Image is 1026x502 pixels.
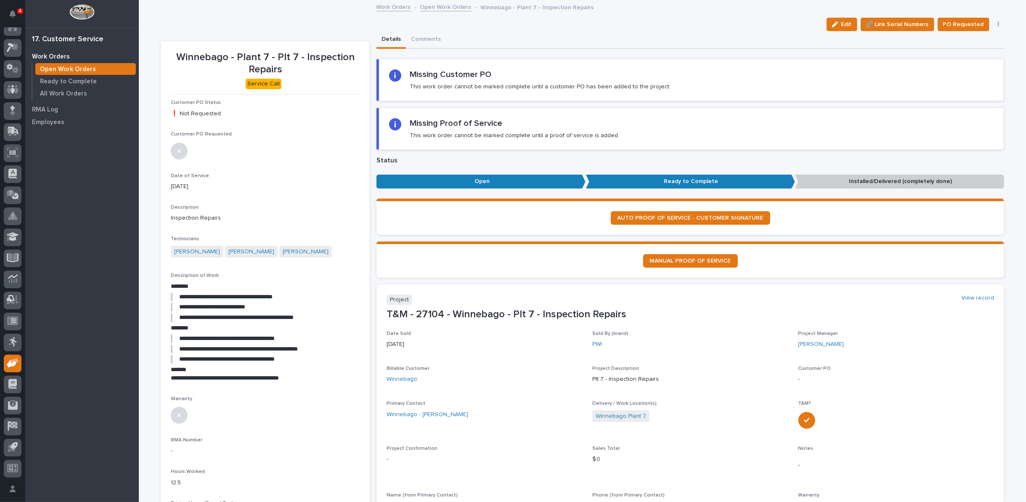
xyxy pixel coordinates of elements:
span: RMA Number [171,438,202,443]
span: Hours Worked [171,469,205,474]
div: Service Call [246,79,281,89]
p: Open Work Orders [40,66,96,73]
p: Open [376,175,586,189]
a: Open Work Orders [420,2,472,11]
img: Workspace Logo [69,4,94,20]
p: [DATE] [171,182,360,191]
button: Edit [827,18,857,31]
span: Name (from Primary Contact) [387,493,458,498]
span: Technicians [171,236,199,242]
p: Employees [32,119,64,126]
a: Open Work Orders [32,63,139,75]
p: 4 [19,8,21,14]
div: 17. Customer Service [32,35,103,44]
a: View record [961,295,994,302]
span: Notes [798,446,814,451]
span: Warranty [171,396,192,401]
a: [PERSON_NAME] [283,247,329,256]
a: Winnebago - [PERSON_NAME] [387,410,468,419]
p: - [798,461,994,470]
p: - [387,455,582,464]
p: [DATE] [387,340,582,349]
a: Work Orders [376,2,411,11]
p: Winnebago - Plant 7 - Inspection Repairs [481,2,594,11]
button: PO Requested [938,18,989,31]
button: 🔗 Link Serial Numbers [861,18,934,31]
a: MANUAL PROOF OF SERVICE [643,254,738,268]
span: AUTO PROOF OF SERVICE - CUSTOMER SIGNATURE [618,215,764,221]
h2: Missing Customer PO [410,69,491,80]
span: Customer PO [798,366,831,371]
span: Date Sold [387,331,411,336]
a: AUTO PROOF OF SERVICE - CUSTOMER SIGNATURE [611,211,770,225]
p: Project [387,295,412,305]
a: Winnebago Plant 7 [596,412,646,421]
p: Installed/Delivered (completely done) [795,175,1004,189]
span: PO Requested [943,19,984,29]
p: Inspection Repairs [171,214,360,223]
p: T&M - 27104 - Winnebago - Plt 7 - Inspection Repairs [387,308,994,321]
a: [PERSON_NAME] [174,247,220,256]
button: Comments [406,31,446,49]
div: Notifications4 [11,10,21,24]
span: Project Confirmation [387,446,437,451]
span: Phone (from Primary Contact) [592,493,665,498]
p: 12.5 [171,478,360,487]
a: RMA Log [25,103,139,116]
p: This work order cannot be marked complete until a customer PO has been added to the project. [410,83,671,90]
p: Ready to Complete [40,78,97,85]
p: This work order cannot be marked complete until a proof of service is added. [410,132,619,139]
a: Work Orders [25,50,139,63]
p: RMA Log [32,106,58,114]
span: Project Description [592,366,639,371]
a: Winnebago [387,375,417,384]
p: Ready to Complete [586,175,795,189]
span: Customer PO Requested [171,132,232,137]
span: Warranty [798,493,820,498]
span: Edit [841,21,852,28]
span: T&M? [798,401,811,406]
p: Status [376,157,1004,165]
button: Details [376,31,406,49]
p: Work Orders [32,53,70,61]
span: Delivery / Work Location(s) [592,401,657,406]
p: - [798,375,994,384]
p: $ 0 [592,455,788,464]
p: - [171,446,360,455]
p: ❗ Not Requested [171,109,360,118]
a: PWI [592,340,602,349]
h2: Missing Proof of Service [410,118,502,128]
span: Description [171,205,199,210]
p: All Work Orders [40,90,87,98]
a: All Work Orders [32,88,139,99]
span: Sales Total [592,446,620,451]
span: Description of Work [171,273,219,278]
span: MANUAL PROOF OF SERVICE [650,258,731,264]
button: Notifications [4,5,21,23]
span: Customer PO Status [171,100,221,105]
span: Date of Service [171,173,209,178]
span: Primary Contact [387,401,425,406]
span: Sold By (brand) [592,331,628,336]
a: [PERSON_NAME] [228,247,274,256]
p: Winnebago - Plant 7 - Plt 7 - Inspection Repairs [171,51,360,76]
span: Billable Customer [387,366,429,371]
a: [PERSON_NAME] [798,340,844,349]
a: Ready to Complete [32,75,139,87]
span: 🔗 Link Serial Numbers [866,19,929,29]
span: Project Manager [798,331,838,336]
a: Employees [25,116,139,128]
p: Plt 7 - Inspection Repairs [592,375,788,384]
